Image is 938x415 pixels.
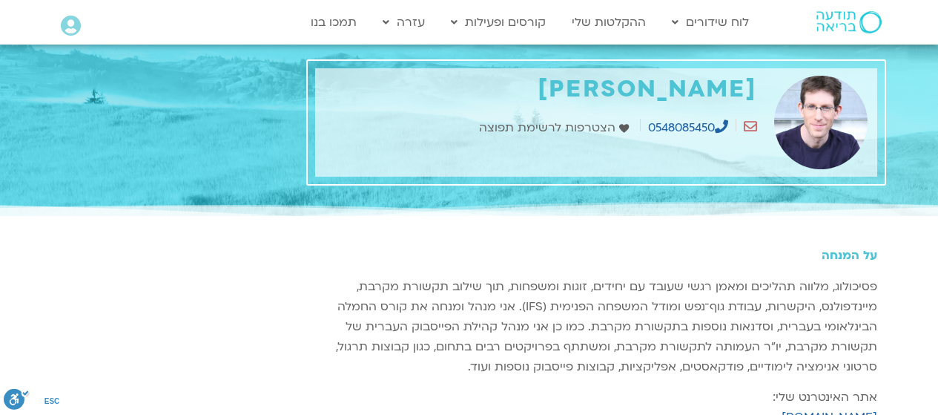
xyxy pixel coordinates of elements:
h1: [PERSON_NAME] [323,76,757,103]
a: הצטרפות לרשימת תפוצה [479,118,633,138]
a: תמכו בנו [303,8,364,36]
a: 0548085450 [648,120,728,136]
span: הצטרפות לרשימת תפוצה [479,118,619,138]
img: תודעה בריאה [816,11,882,33]
a: קורסים ופעילות [443,8,553,36]
a: לוח שידורים [664,8,756,36]
a: ההקלטות שלי [564,8,653,36]
a: עזרה [375,8,432,36]
p: פסיכולוג, מלווה תהליכים ומאמן רגשי שעובד עם יחידים, זוגות ומשפחות, תוך שילוב תקשורת מקרבת, מיינדפ... [315,277,877,377]
h5: על המנחה [315,249,877,262]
